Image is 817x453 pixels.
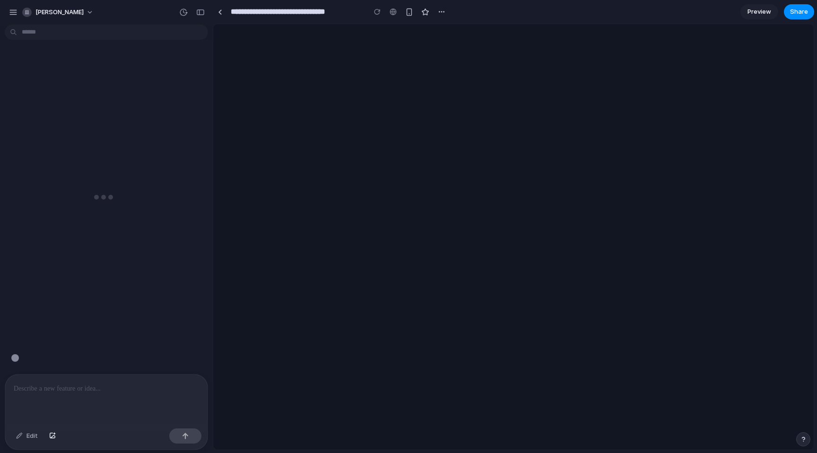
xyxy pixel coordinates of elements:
span: [PERSON_NAME] [35,8,84,17]
a: Preview [740,4,778,19]
button: [PERSON_NAME] [18,5,98,20]
button: Share [784,4,814,19]
span: Share [790,7,808,17]
span: Preview [747,7,771,17]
